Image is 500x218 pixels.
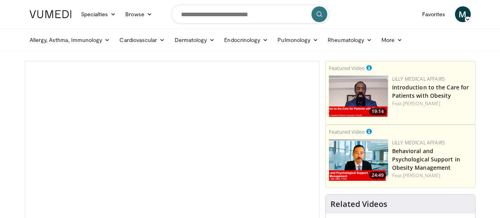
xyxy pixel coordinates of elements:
a: Favorites [417,6,450,22]
a: Cardiovascular [115,32,170,48]
small: Featured Video [329,64,365,72]
span: 19:14 [369,108,386,115]
img: ba3304f6-7838-4e41-9c0f-2e31ebde6754.png.150x105_q85_crop-smart_upscale.png [329,139,388,181]
a: 24:49 [329,139,388,181]
div: Feat. [392,100,472,107]
a: Rheumatology [323,32,377,48]
a: 19:14 [329,76,388,117]
h4: Related Videos [330,199,387,209]
a: Introduction to the Care for Patients with Obesity [392,83,469,99]
a: Dermatology [170,32,220,48]
input: Search topics, interventions [171,5,329,24]
img: acc2e291-ced4-4dd5-b17b-d06994da28f3.png.150x105_q85_crop-smart_upscale.png [329,76,388,117]
a: [PERSON_NAME] [403,172,440,179]
a: More [377,32,407,48]
a: Lilly Medical Affairs [392,139,445,146]
a: Behavioral and Psychological Support in Obesity Management [392,147,460,171]
a: Lilly Medical Affairs [392,76,445,82]
div: Feat. [392,172,472,179]
a: M [455,6,471,22]
img: VuMedi Logo [30,10,72,18]
a: Allergy, Asthma, Immunology [25,32,115,48]
a: Pulmonology [273,32,323,48]
a: [PERSON_NAME] [403,100,440,107]
a: Specialties [76,6,121,22]
a: Endocrinology [219,32,273,48]
span: 24:49 [369,172,386,179]
small: Featured Video [329,128,365,135]
a: Browse [121,6,157,22]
